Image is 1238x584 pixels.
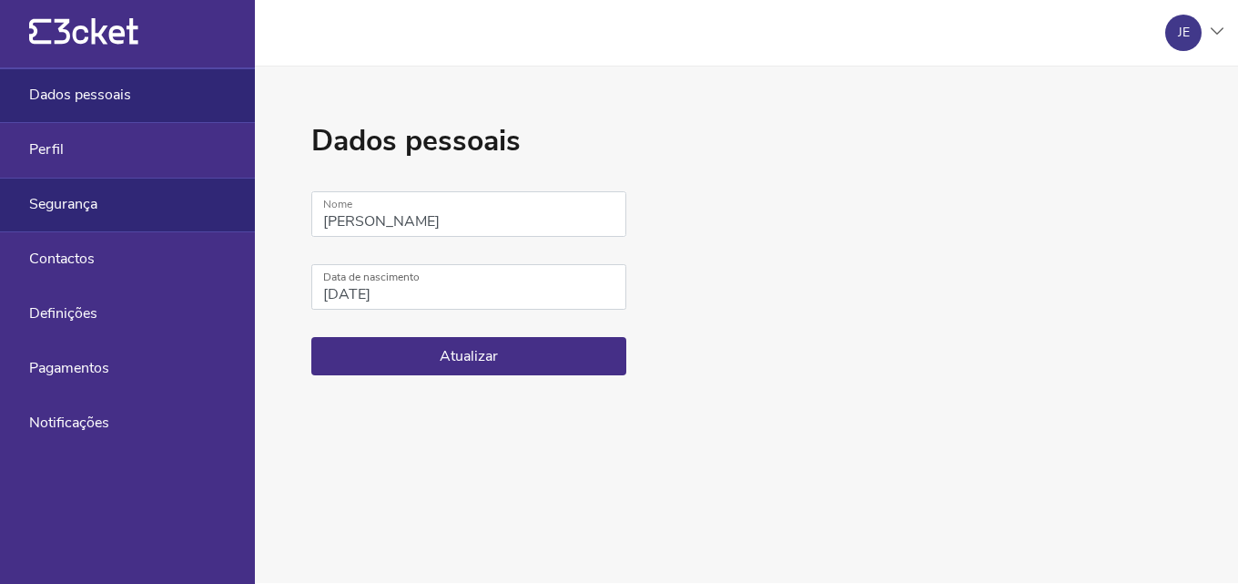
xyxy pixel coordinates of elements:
g: {' '} [29,19,51,45]
span: Definições [29,305,97,322]
span: Notificações [29,415,109,431]
label: Data de nascimento [311,264,626,290]
span: Contactos [29,251,95,267]
span: Pagamentos [29,360,109,376]
input: Nome [311,191,626,237]
h1: Dados pessoais [311,121,626,161]
button: Atualizar [311,337,626,375]
div: JE [1178,26,1190,40]
a: {' '} [29,36,138,49]
span: Dados pessoais [29,87,131,103]
span: Perfil [29,141,64,158]
span: Segurança [29,196,97,212]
